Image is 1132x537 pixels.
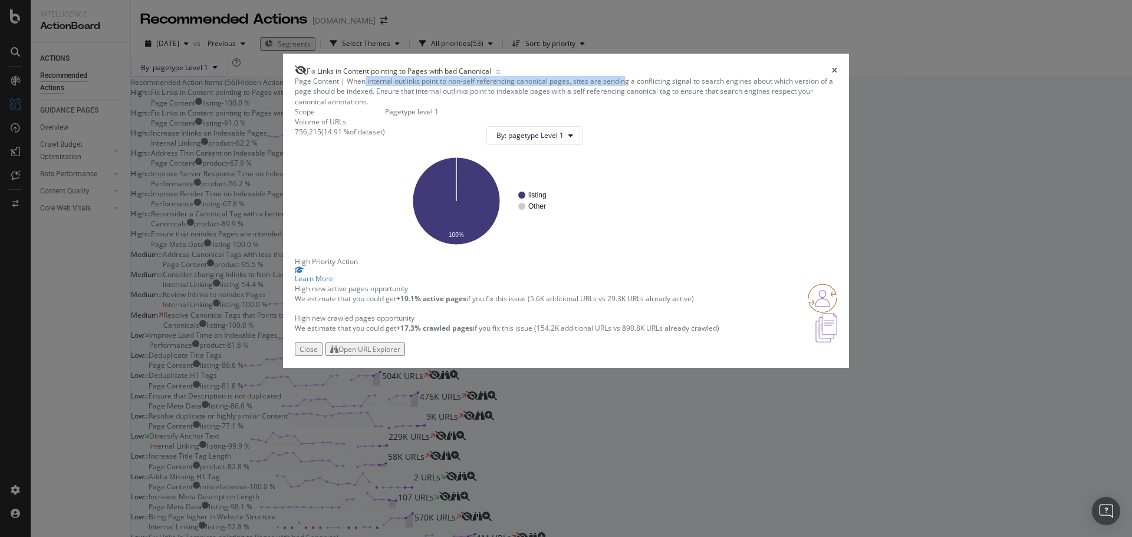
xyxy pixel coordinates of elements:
img: Equal [496,70,501,74]
div: 756,215 [295,127,321,137]
div: eye-slash [295,65,307,75]
strong: +19.1% active pages [396,294,466,304]
svg: A chart. [394,154,583,247]
span: | [341,76,345,86]
div: Open URL Explorer [338,344,400,354]
div: When internal outlinks point to non-self referencing canonical pages, sites are sending a conflic... [295,76,837,106]
strong: +17.3% crawled pages [396,323,473,333]
span: By: pagetype Level 1 [496,130,564,140]
button: Open URL Explorer [325,342,405,356]
div: High new active pages opportunity [295,284,694,294]
a: Learn More [295,266,837,284]
div: Learn More [295,274,837,284]
div: times [832,65,837,76]
span: High Priority Action [295,256,358,266]
div: Pagetype level 1 [385,107,593,117]
div: Open Intercom Messenger [1092,497,1120,525]
div: modal [283,54,849,368]
p: We estimate that you could get if you fix this issue (154.2K additional URLs vs 890.8K URLs alrea... [295,323,719,333]
img: e5DMFwAAAABJRU5ErkJggg== [815,313,837,342]
div: Volume of URLs [295,117,385,127]
div: ( 14.91 % of dataset ) [321,127,385,137]
img: RO06QsNG.png [808,284,837,313]
span: Page Content [295,76,339,86]
button: By: pagetype Level 1 [486,126,583,145]
div: Scope [295,107,385,117]
p: We estimate that you could get if you fix this issue (5.6K additional URLs vs 29.3K URLs already ... [295,294,694,304]
button: Close [295,342,323,356]
text: 100% [449,232,464,238]
div: Close [300,344,318,354]
text: listing [528,191,547,199]
text: Other [528,202,546,210]
div: High new crawled pages opportunity [295,313,719,323]
span: Fix Links in Content pointing to Pages with bad Canonical [307,66,491,76]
